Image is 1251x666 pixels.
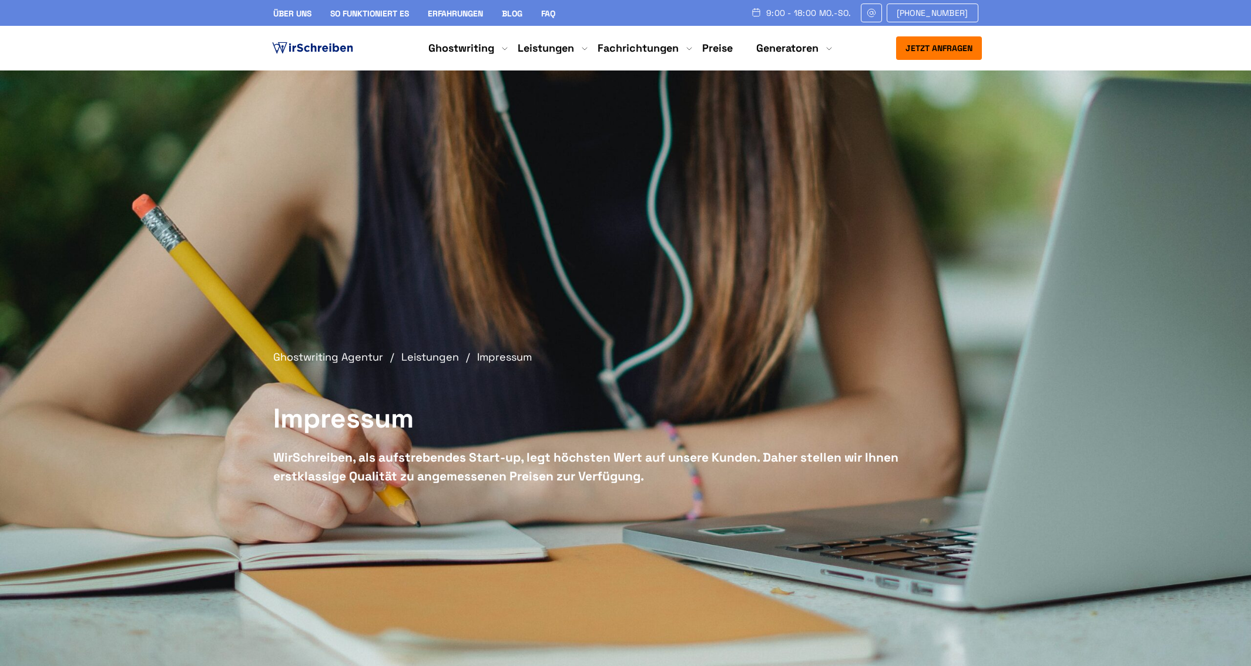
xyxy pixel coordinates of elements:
[896,36,982,60] button: Jetzt anfragen
[273,401,925,436] h1: Impressum
[401,350,474,364] a: Leistungen
[330,8,409,19] a: So funktioniert es
[502,8,522,19] a: Blog
[273,8,311,19] a: Über uns
[273,350,398,364] a: Ghostwriting Agentur
[756,41,819,55] a: Generatoren
[518,41,574,55] a: Leistungen
[477,350,532,364] span: Impressum
[887,4,978,22] a: [PHONE_NUMBER]
[428,41,494,55] a: Ghostwriting
[766,8,851,18] span: 9:00 - 18:00 Mo.-So.
[866,8,877,18] img: Email
[702,41,733,55] a: Preise
[751,8,762,17] img: Schedule
[428,8,483,19] a: Erfahrungen
[598,41,679,55] a: Fachrichtungen
[897,8,968,18] span: [PHONE_NUMBER]
[270,39,355,57] img: logo ghostwriter-österreich
[541,8,555,19] a: FAQ
[273,448,925,485] div: WirSchreiben, als aufstrebendes Start-up, legt höchsten Wert auf unsere Kunden. Daher stellen wir...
